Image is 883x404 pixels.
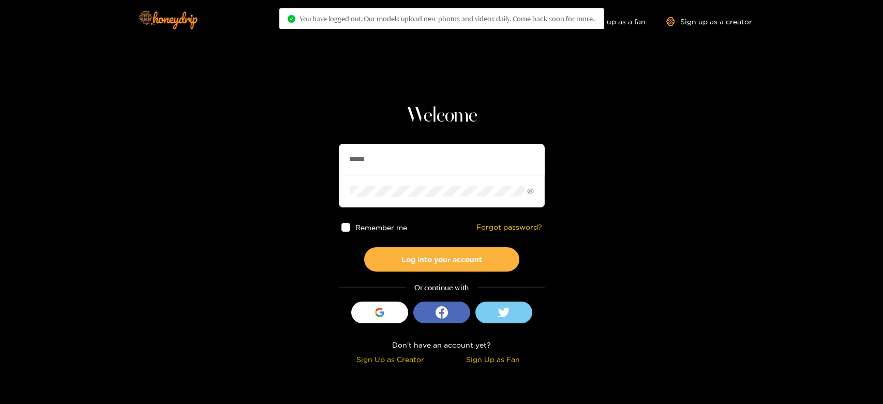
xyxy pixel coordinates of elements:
span: eye-invisible [527,188,534,194]
h1: Welcome [339,103,545,128]
span: Remember me [355,223,407,231]
div: Sign Up as Fan [444,353,542,365]
a: Forgot password? [476,223,542,232]
div: Don't have an account yet? [339,339,545,351]
a: Sign up as a creator [666,17,752,26]
a: Sign up as a fan [575,17,646,26]
span: check-circle [288,15,295,23]
span: You have logged out. Our models upload new photos and videos daily. Come back soon for more.. [300,14,596,23]
div: Or continue with [339,282,545,294]
div: Sign Up as Creator [341,353,439,365]
button: Log into your account [364,247,519,272]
